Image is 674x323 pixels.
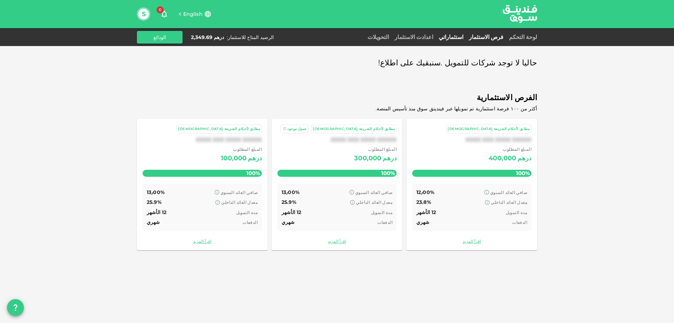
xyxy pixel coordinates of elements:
[147,209,166,215] span: 12 الأشهر
[466,34,506,40] a: فرص الاستثمار
[354,146,397,153] span: المبلغ المطلوب
[514,168,531,178] span: 100%
[137,91,537,105] span: الفرص الاستثمارية
[138,9,149,19] button: S
[282,209,301,215] span: 12 الأشهر
[506,210,527,215] span: مدة التمويل
[489,153,516,164] div: 400,000
[137,31,183,44] button: الودائع
[371,210,392,215] span: مدة التمويل
[412,136,531,143] div: XXXX XXX XXXX XXXXX
[354,153,381,164] div: 300,000
[248,153,262,164] div: درهم
[147,199,161,205] span: 25.9%
[377,220,392,225] span: الدفعات
[383,153,397,164] div: درهم
[489,146,531,153] span: المبلغ المطلوب
[277,238,397,245] a: اقرأ المزيد
[378,56,537,70] span: حاليا لا توجد شركات للتمويل .سنبقيك على اطلاع!
[220,190,258,195] span: صافي العائد السنوي
[245,168,262,178] span: 100%
[157,7,171,21] button: 0
[491,200,527,205] span: معدل العائد الداخلي
[313,126,395,132] div: مطابق لأحكام الشريعة [DEMOGRAPHIC_DATA]
[494,0,546,27] img: logo
[506,34,537,40] a: لوحة التحكم
[221,153,246,164] div: 100,000
[416,219,430,225] span: شهري
[356,200,392,205] span: معدل العائد الداخلي
[448,126,530,132] div: مطابق لأحكام الشريعة [DEMOGRAPHIC_DATA]
[379,168,397,178] span: 100%
[490,190,527,195] span: صافي العائد السنوي
[277,136,397,143] div: XXXX XXX XXXX XXXXX
[147,219,160,225] span: شهري
[355,190,392,195] span: صافي العائد السنوي
[282,189,299,195] span: 13٫00%
[157,6,164,13] span: 0
[407,119,537,250] a: مطابق لأحكام الشريعة [DEMOGRAPHIC_DATA]XXXX XXX XXXX XXXXX المبلغ المطلوب درهم400,000100% صافي ال...
[416,209,436,215] span: 12 الأشهر
[282,199,296,205] span: 25.9%
[143,238,262,245] a: اقرأ المزيد
[517,153,531,164] div: درهم
[365,34,392,40] a: التحويلات
[137,119,267,250] a: مطابق لأحكام الشريعة [DEMOGRAPHIC_DATA]XXXX XXX XXXX XXXXX المبلغ المطلوب درهم100,000100% صافي ال...
[147,189,165,195] span: 13٫00%
[243,220,258,225] span: الدفعات
[191,34,224,41] div: درهم 2,349.69
[503,0,537,27] a: logo
[512,220,527,225] span: الدفعات
[376,105,537,112] span: أكثر من ١٠٠ فرصة استثمارية تم تمويلها عبر فيندينق سوق منذ تأسيس المنصة.
[416,199,431,205] span: 23.8%
[178,126,260,132] div: مطابق لأحكام الشريعة [DEMOGRAPHIC_DATA]
[227,34,274,41] div: الرصيد المتاح للاستثمار :
[287,127,306,131] span: عميل موجود
[392,34,436,40] a: اعدادت الاستثمار
[7,299,24,316] button: question
[282,219,295,225] span: شهري
[143,136,262,143] div: XXXX XXX XXXX XXXXX
[236,210,258,215] span: مدة التمويل
[221,146,262,153] span: المبلغ المطلوب
[416,189,434,195] span: 12٫00%
[272,119,402,250] a: مطابق لأحكام الشريعة [DEMOGRAPHIC_DATA] عميل موجودXXXX XXX XXXX XXXXX المبلغ المطلوب درهم300,0001...
[412,238,531,245] a: اقرأ المزيد
[183,11,203,17] span: English
[436,34,466,40] a: استثماراتي
[221,200,258,205] span: معدل العائد الداخلي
